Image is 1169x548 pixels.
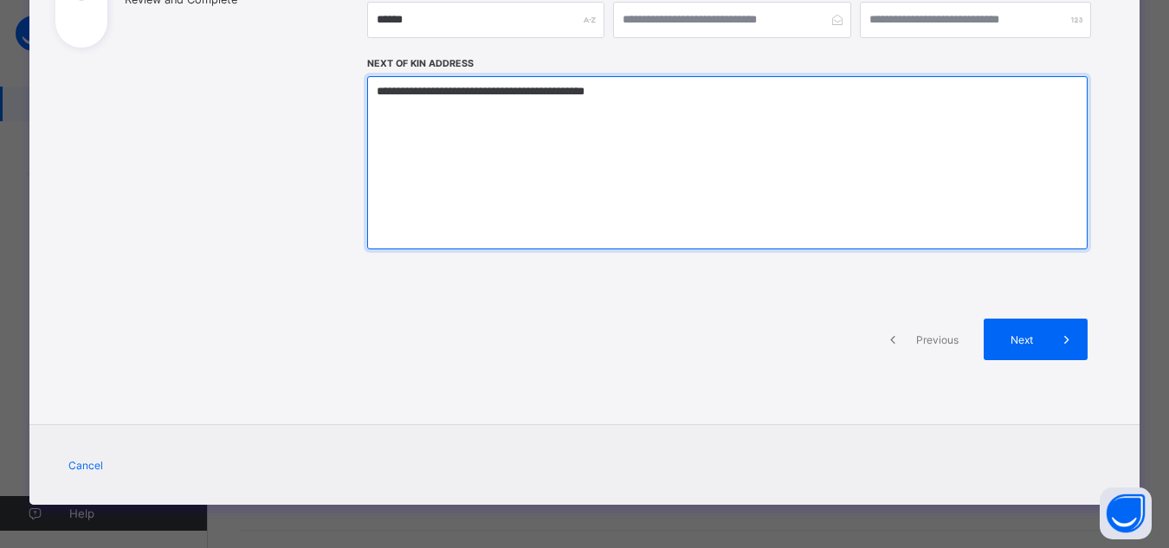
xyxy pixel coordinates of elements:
span: Next [997,333,1046,346]
button: Open asap [1100,487,1152,539]
span: Previous [914,333,961,346]
label: Next of Kin Address [367,58,474,69]
span: Cancel [68,459,103,472]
